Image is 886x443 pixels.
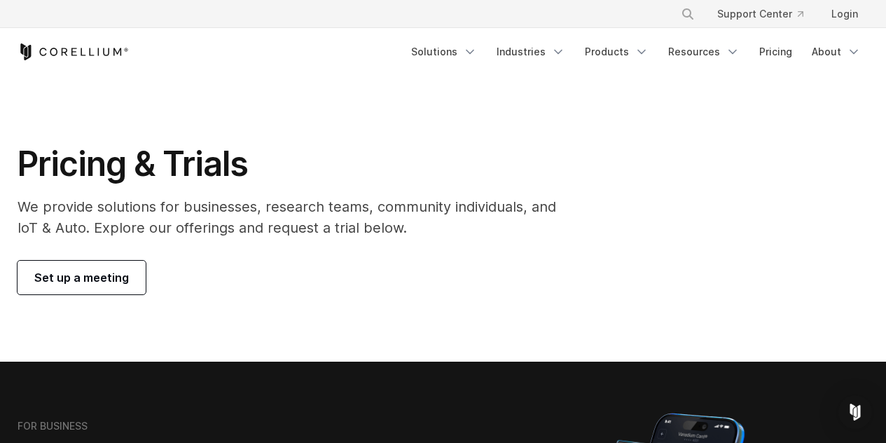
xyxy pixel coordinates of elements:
[18,43,129,60] a: Corellium Home
[820,1,869,27] a: Login
[18,196,576,238] p: We provide solutions for businesses, research teams, community individuals, and IoT & Auto. Explo...
[706,1,815,27] a: Support Center
[488,39,574,64] a: Industries
[751,39,801,64] a: Pricing
[675,1,700,27] button: Search
[838,395,872,429] div: Open Intercom Messenger
[403,39,485,64] a: Solutions
[803,39,869,64] a: About
[34,269,129,286] span: Set up a meeting
[664,1,869,27] div: Navigation Menu
[660,39,748,64] a: Resources
[18,420,88,432] h6: FOR BUSINESS
[18,143,576,185] h1: Pricing & Trials
[403,39,869,64] div: Navigation Menu
[576,39,657,64] a: Products
[18,261,146,294] a: Set up a meeting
